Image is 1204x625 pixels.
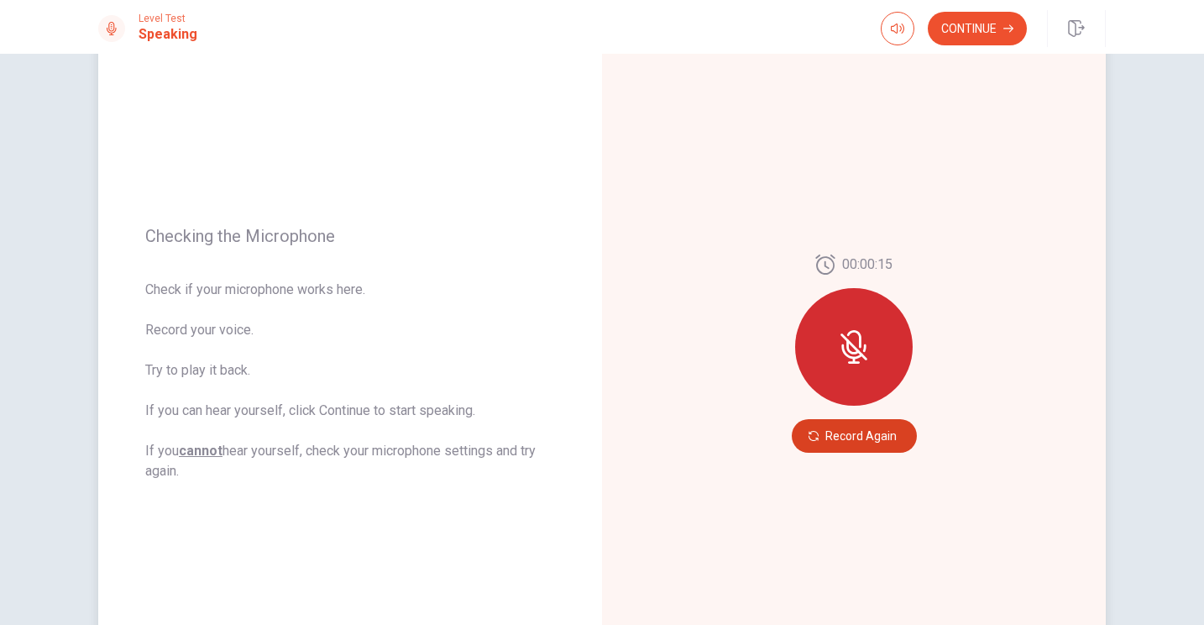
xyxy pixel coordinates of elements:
[145,280,555,481] span: Check if your microphone works here. Record your voice. Try to play it back. If you can hear your...
[179,443,222,459] u: cannot
[928,12,1027,45] button: Continue
[842,255,893,275] span: 00:00:15
[792,419,917,453] button: Record Again
[139,13,197,24] span: Level Test
[145,226,555,246] span: Checking the Microphone
[139,24,197,45] h1: Speaking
